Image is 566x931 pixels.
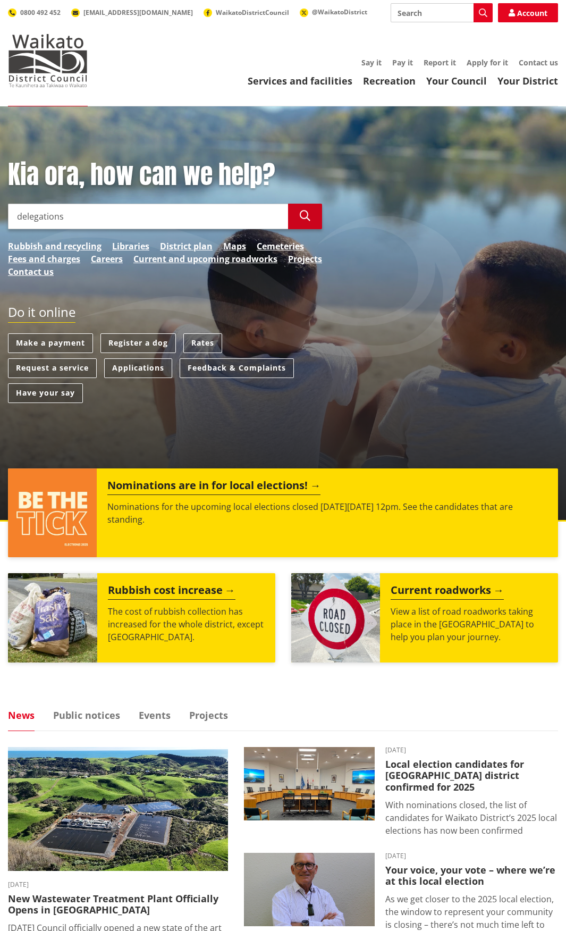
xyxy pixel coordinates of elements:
[8,333,93,353] a: Make a payment
[183,333,222,353] a: Rates
[8,305,75,323] h2: Do it online
[248,74,352,87] a: Services and facilities
[426,74,487,87] a: Your Council
[424,57,456,68] a: Report it
[53,710,120,720] a: Public notices
[291,573,381,662] img: Road closed sign
[312,7,367,16] span: @WaikatoDistrict
[204,8,289,17] a: WaikatoDistrictCouncil
[8,34,88,87] img: Waikato District Council - Te Kaunihera aa Takiwaa o Waikato
[139,710,171,720] a: Events
[8,383,83,403] a: Have your say
[104,358,172,378] a: Applications
[391,605,547,643] p: View a list of road roadworks taking place in the [GEOGRAPHIC_DATA] to help you plan your journey.
[244,747,558,837] a: [DATE] Local election candidates for [GEOGRAPHIC_DATA] district confirmed for 2025 With nominatio...
[8,160,322,190] h1: Kia ora, how can we help?
[107,479,320,495] h2: Nominations are in for local elections!
[244,747,375,821] img: Chambers
[517,886,555,925] iframe: Messenger Launcher
[8,573,275,662] a: Rubbish bags with sticker Rubbish cost increase The cost of rubbish collection has increased for ...
[83,8,193,17] span: [EMAIL_ADDRESS][DOMAIN_NAME]
[244,853,375,927] img: Craig Hobbs
[216,8,289,17] span: WaikatoDistrictCouncil
[8,468,97,557] img: ELECTIONS 2025 (15)
[391,584,504,600] h2: Current roadworks
[71,8,193,17] a: [EMAIL_ADDRESS][DOMAIN_NAME]
[498,3,558,22] a: Account
[91,253,123,265] a: Careers
[8,882,228,888] time: [DATE]
[108,605,265,643] p: The cost of rubbish collection has increased for the whole district, except [GEOGRAPHIC_DATA].
[291,573,559,662] a: Current roadworks View a list of road roadworks taking place in the [GEOGRAPHIC_DATA] to help you...
[385,865,558,887] h3: Your voice, your vote – where we’re at this local election
[385,759,558,793] h3: Local election candidates for [GEOGRAPHIC_DATA] district confirmed for 2025
[467,57,508,68] a: Apply for it
[8,8,61,17] a: 0800 492 452
[385,747,558,753] time: [DATE]
[223,240,246,253] a: Maps
[392,57,413,68] a: Pay it
[112,240,149,253] a: Libraries
[385,799,558,837] p: With nominations closed, the list of candidates for Waikato District’s 2025 local elections has n...
[385,853,558,859] time: [DATE]
[20,8,61,17] span: 0800 492 452
[519,57,558,68] a: Contact us
[288,253,322,265] a: Projects
[8,265,54,278] a: Contact us
[100,333,176,353] a: Register a dog
[8,747,228,871] img: Raglan WWTP facility
[8,573,97,662] img: Rubbish bags with sticker
[257,240,304,253] a: Cemeteries
[108,584,235,600] h2: Rubbish cost increase
[180,358,294,378] a: Feedback & Complaints
[160,240,213,253] a: District plan
[8,204,288,229] input: Search input
[133,253,277,265] a: Current and upcoming roadworks
[8,358,97,378] a: Request a service
[497,74,558,87] a: Your District
[107,500,547,526] p: Nominations for the upcoming local elections closed [DATE][DATE] 12pm. See the candidates that ar...
[361,57,382,68] a: Say it
[8,240,102,253] a: Rubbish and recycling
[8,710,35,720] a: News
[363,74,416,87] a: Recreation
[300,7,367,16] a: @WaikatoDistrict
[391,3,493,22] input: Search input
[8,253,80,265] a: Fees and charges
[8,893,228,916] h3: New Wastewater Treatment Plant Officially Opens in [GEOGRAPHIC_DATA]
[189,710,228,720] a: Projects
[8,468,558,557] a: Nominations are in for local elections! Nominations for the upcoming local elections closed [DATE...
